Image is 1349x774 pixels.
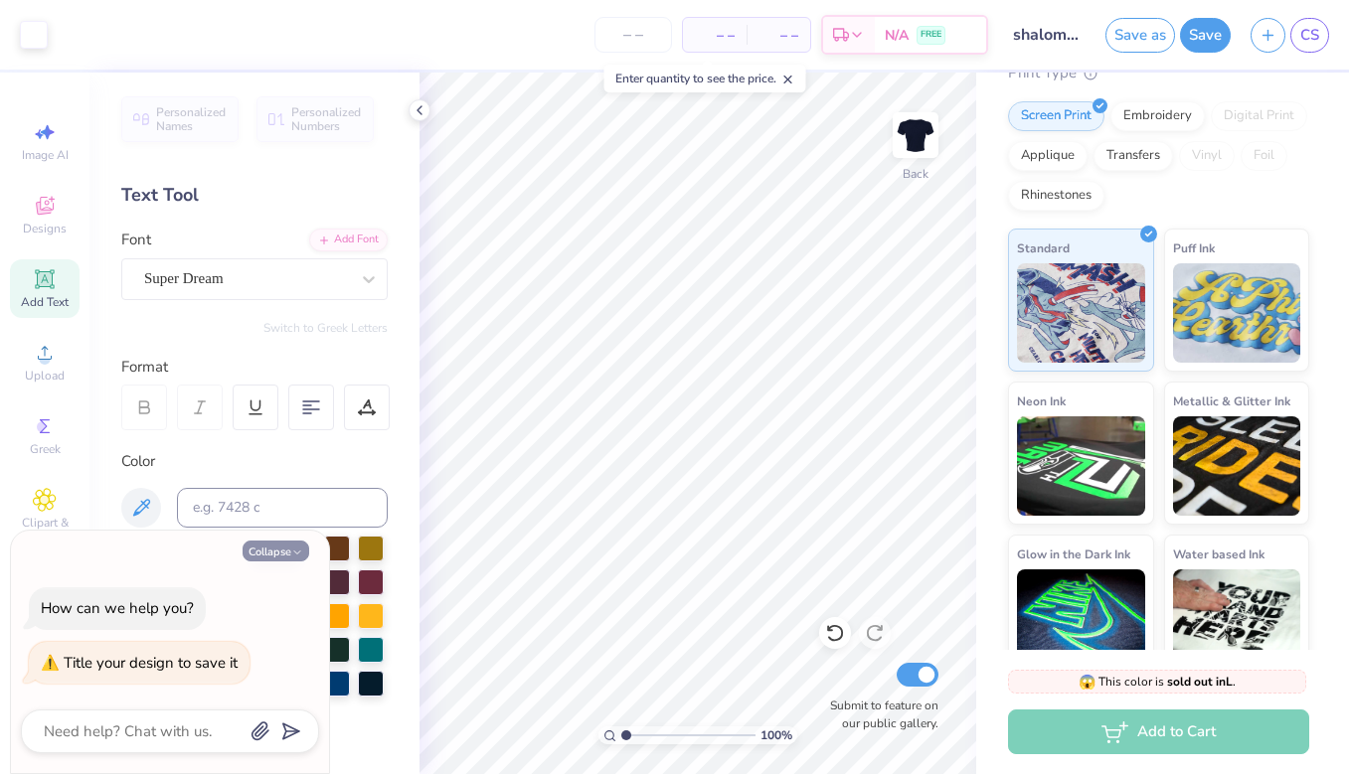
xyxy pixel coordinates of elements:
span: Personalized Names [156,105,227,133]
span: Add Text [21,294,69,310]
div: How can we help you? [41,598,194,618]
span: Designs [23,221,67,236]
span: Metallic & Glitter Ink [1173,390,1290,411]
div: Format [121,356,390,379]
img: Water based Ink [1173,569,1301,669]
span: Glow in the Dark Ink [1017,543,1130,564]
div: Vinyl [1179,141,1235,171]
span: – – [759,25,798,46]
a: CS [1290,18,1329,53]
div: Rhinestones [1008,181,1104,211]
span: Puff Ink [1173,237,1215,258]
div: Applique [1008,141,1088,171]
img: Puff Ink [1173,263,1301,363]
div: Title your design to save it [64,653,238,673]
span: CS [1300,24,1319,47]
span: Standard [1017,237,1070,258]
img: Standard [1017,263,1145,363]
div: Digital Print [1211,101,1307,131]
div: Add Font [309,229,388,251]
div: Enter quantity to see the price. [604,65,806,92]
span: Neon Ink [1017,390,1066,411]
span: Personalized Numbers [291,105,362,133]
span: – – [695,25,735,46]
strong: sold out in L [1167,674,1233,690]
img: Neon Ink [1017,416,1145,516]
span: 😱 [1079,673,1096,692]
span: Image AI [22,147,69,163]
div: Print Type [1008,62,1309,84]
span: Water based Ink [1173,543,1265,564]
span: Greek [30,441,61,457]
span: This color is . [1079,673,1236,691]
input: – – [594,17,672,53]
label: Font [121,229,151,251]
span: N/A [885,25,909,46]
div: Color [121,450,388,473]
div: Back [903,165,928,183]
button: Save [1180,18,1231,53]
button: Save as [1105,18,1175,53]
span: 100 % [760,726,792,744]
button: Switch to Greek Letters [263,320,388,336]
div: Foil [1241,141,1287,171]
input: Untitled Design [998,15,1096,55]
div: Screen Print [1008,101,1104,131]
span: Upload [25,368,65,384]
label: Submit to feature on our public gallery. [819,697,938,732]
img: Glow in the Dark Ink [1017,569,1145,669]
span: Clipart & logos [10,515,80,546]
span: FREE [921,28,941,42]
input: e.g. 7428 c [177,488,388,528]
div: Embroidery [1110,101,1205,131]
img: Metallic & Glitter Ink [1173,416,1301,516]
button: Collapse [243,541,309,561]
img: Back [896,115,935,155]
div: Text Tool [121,182,388,209]
div: Transfers [1094,141,1173,171]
